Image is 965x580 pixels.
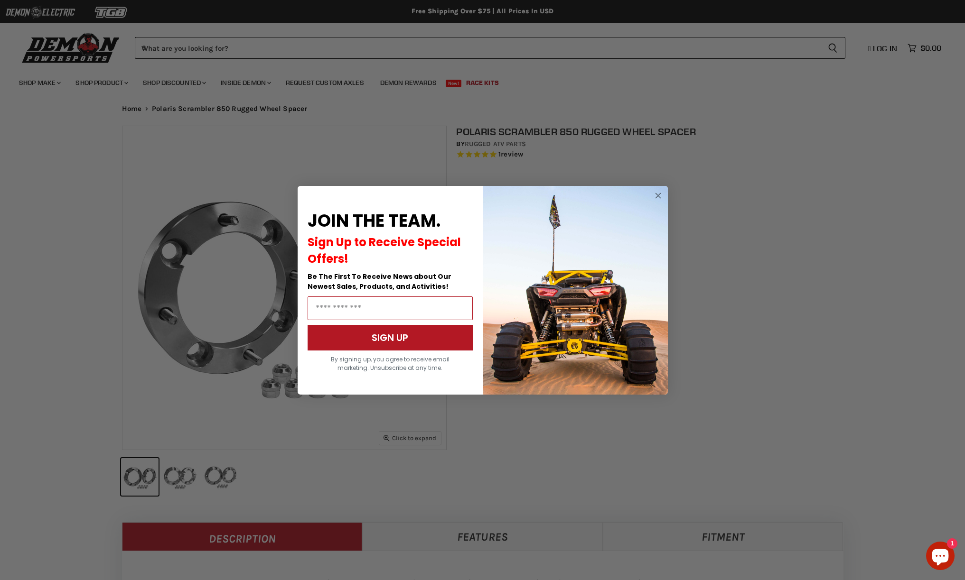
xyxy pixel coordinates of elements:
button: SIGN UP [308,325,473,350]
input: Email Address [308,296,473,320]
inbox-online-store-chat: Shopify online store chat [923,542,957,572]
span: Sign Up to Receive Special Offers! [308,234,461,267]
img: a9095488-b6e7-41ba-879d-588abfab540b.jpeg [483,186,668,395]
span: Be The First To Receive News about Our Newest Sales, Products, and Activities! [308,272,451,291]
button: Close dialog [652,190,664,202]
span: By signing up, you agree to receive email marketing. Unsubscribe at any time. [331,355,450,372]
span: JOIN THE TEAM. [308,209,440,233]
